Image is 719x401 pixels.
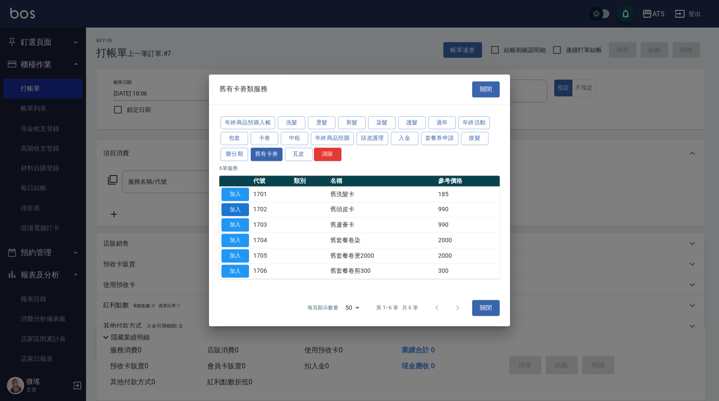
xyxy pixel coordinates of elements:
td: 1702 [251,202,292,217]
button: 過年 [428,116,456,130]
button: 加入 [221,203,249,216]
button: 加入 [221,234,249,247]
button: 中租 [281,132,308,145]
td: 1706 [251,263,292,279]
button: 年終活動 [458,116,490,130]
button: 套餐券申請 [421,132,458,145]
td: 1701 [251,187,292,202]
button: 燙髮 [308,116,335,130]
td: 990 [436,217,500,233]
td: 舊洗髮卡 [328,187,436,202]
td: 1705 [251,248,292,264]
p: 6 筆服務 [219,164,500,172]
div: 50 [342,296,363,320]
td: 舊套餐卷燙2000 [328,248,436,264]
button: 清除 [314,148,341,161]
td: 1703 [251,217,292,233]
button: 剪髮 [338,116,366,130]
button: 卡卷 [251,132,278,145]
button: 關閉 [472,81,500,97]
th: 參考價格 [436,176,500,187]
td: 185 [436,187,500,202]
button: 包套 [221,132,248,145]
th: 類別 [292,176,328,187]
button: 關閉 [472,300,500,316]
button: 年終商品預購 [311,132,354,145]
button: 染髮 [368,116,396,130]
td: 2000 [436,233,500,248]
button: 瓦皮 [285,148,313,161]
button: 洗髮 [278,116,305,130]
td: 2000 [436,248,500,264]
button: 接髮 [461,132,489,145]
td: 舊套餐卷剪300 [328,263,436,279]
p: 第 1–6 筆 共 6 筆 [376,304,418,312]
button: 入金 [391,132,418,145]
td: 舊蘆薈卡 [328,217,436,233]
button: 樂分期 [221,148,248,161]
td: 1704 [251,233,292,248]
span: 舊有卡劵類服務 [219,85,267,94]
button: 加入 [221,249,249,262]
button: 加入 [221,219,249,232]
button: 加入 [221,265,249,278]
button: 舊有卡劵 [251,148,283,161]
td: 300 [436,263,500,279]
button: 年終商品預購入帳 [221,116,275,130]
th: 名稱 [328,176,436,187]
th: 代號 [251,176,292,187]
button: 護髮 [398,116,426,130]
button: 加入 [221,188,249,201]
button: 頭皮護理 [356,132,388,145]
td: 舊套餐卷染 [328,233,436,248]
td: 990 [436,202,500,217]
p: 每頁顯示數量 [307,304,338,312]
td: 舊頭皮卡 [328,202,436,217]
